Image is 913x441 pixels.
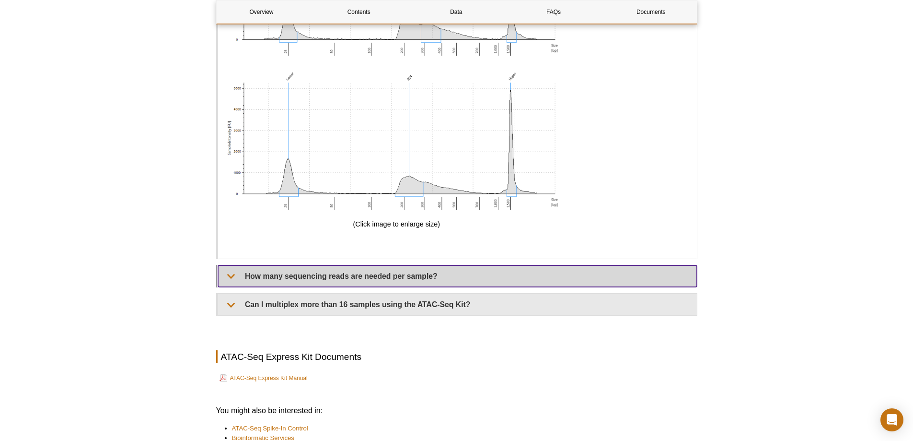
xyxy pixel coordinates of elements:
[218,265,697,287] summary: How many sequencing reads are needed per sample?
[411,0,501,24] a: Data
[216,405,697,417] h3: You might also be interested in:
[220,372,308,384] a: ATAC-Seq Express Kit Manual
[232,424,308,433] a: ATAC-Seq Spike-In Control
[509,0,599,24] a: FAQs
[225,218,568,230] h3: (Click image to enlarge size)
[217,0,307,24] a: Overview
[216,350,697,363] h2: ATAC-Seq Express Kit Documents
[314,0,404,24] a: Contents
[606,0,696,24] a: Documents
[218,294,697,315] summary: Can I multiplex more than 16 samples using the ATAC-Seq Kit?
[880,408,903,431] div: Open Intercom Messenger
